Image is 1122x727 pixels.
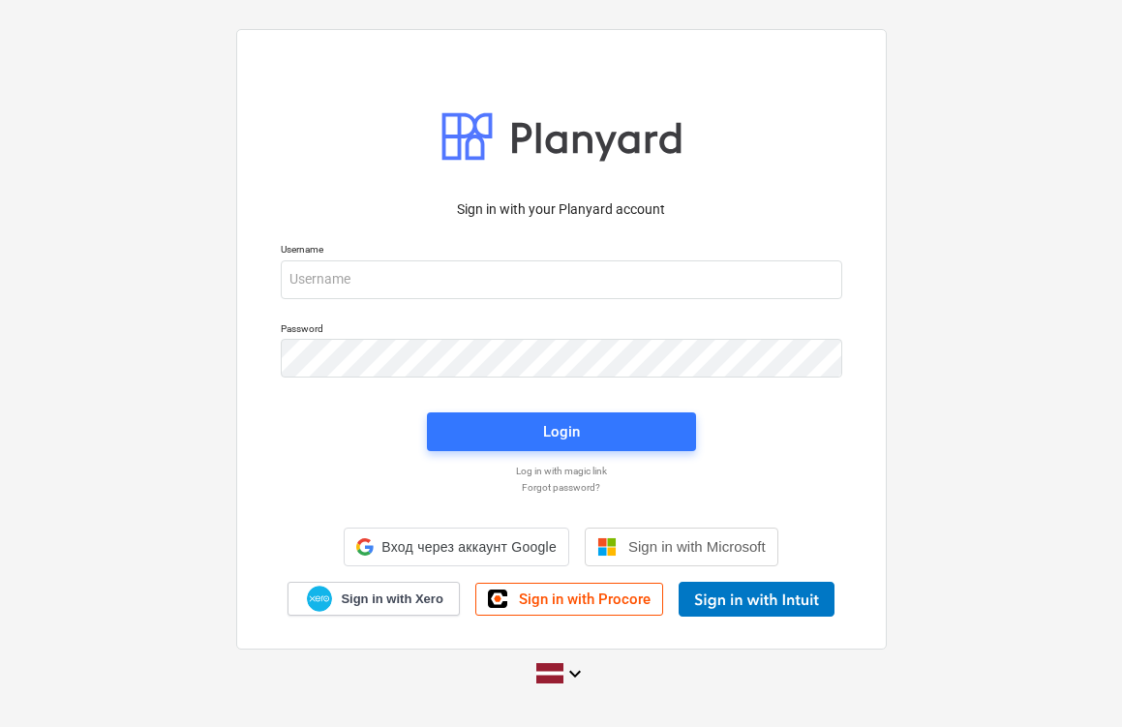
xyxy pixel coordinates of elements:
a: Forgot password? [271,481,852,494]
p: Username [281,243,842,259]
button: Login [427,412,696,451]
p: Password [281,322,842,339]
span: Sign in with Procore [519,591,651,608]
span: Вход через аккаунт Google [381,539,557,555]
span: Sign in with Microsoft [628,538,766,555]
div: Login [543,419,580,444]
span: Sign in with Xero [341,591,442,608]
input: Username [281,260,842,299]
img: Xero logo [307,586,332,612]
a: Sign in with Procore [475,583,663,616]
i: keyboard_arrow_down [563,662,587,685]
p: Sign in with your Planyard account [281,199,842,220]
img: Microsoft logo [597,537,617,557]
div: Вход через аккаунт Google [344,528,569,566]
a: Log in with magic link [271,465,852,477]
a: Sign in with Xero [288,582,460,616]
